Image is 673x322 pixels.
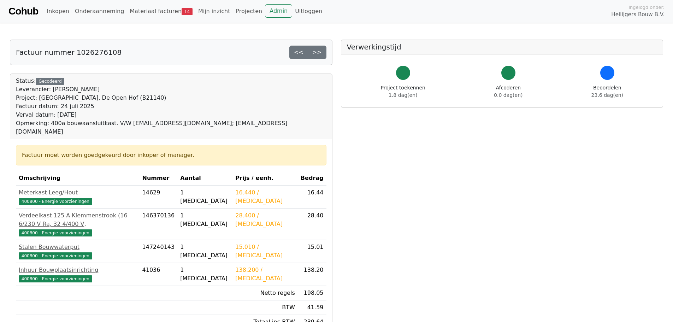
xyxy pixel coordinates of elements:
div: 138.200 / [MEDICAL_DATA] [235,266,295,283]
span: 23.6 dag(en) [591,92,623,98]
td: 198.05 [298,286,326,300]
td: BTW [232,300,297,315]
a: Admin [265,4,292,18]
a: Materiaal facturen14 [127,4,195,18]
td: 41036 [140,263,178,286]
a: Inhuur Bouwplaatsinrichting400800 - Energie voorzieningen [19,266,137,283]
a: Uitloggen [292,4,325,18]
span: 14 [182,8,193,15]
a: >> [308,46,326,59]
th: Aantal [177,171,232,186]
div: Leverancier: [PERSON_NAME] [16,85,326,94]
td: 41.59 [298,300,326,315]
span: Heilijgers Bouw B.V. [611,11,665,19]
div: Verval datum: [DATE] [16,111,326,119]
div: Project: [GEOGRAPHIC_DATA], De Open Hof (B21140) [16,94,326,102]
h5: Verwerkingstijd [347,43,657,51]
th: Bedrag [298,171,326,186]
a: << [289,46,308,59]
div: Beoordelen [591,84,623,99]
td: 138.20 [298,263,326,286]
a: Inkopen [44,4,72,18]
td: 28.40 [298,209,326,240]
div: 16.440 / [MEDICAL_DATA] [235,188,295,205]
a: Verdeelkast 125 A Klemmenstrook (16 6/230 V Ra, 32 4/400 V,400800 - Energie voorzieningen [19,211,137,237]
h5: Factuur nummer 1026276108 [16,48,122,57]
td: 147240143 [140,240,178,263]
div: Factuur moet worden goedgekeurd door inkoper of manager. [22,151,320,159]
div: 1 [MEDICAL_DATA] [180,188,230,205]
th: Nummer [140,171,178,186]
div: 1 [MEDICAL_DATA] [180,211,230,228]
a: Mijn inzicht [195,4,233,18]
div: 1 [MEDICAL_DATA] [180,266,230,283]
a: Stalen Bouwwaterput400800 - Energie voorzieningen [19,243,137,260]
span: 400800 - Energie voorzieningen [19,252,92,259]
div: Afcoderen [494,84,523,99]
div: 15.010 / [MEDICAL_DATA] [235,243,295,260]
span: 400800 - Energie voorzieningen [19,198,92,205]
div: Status: [16,77,326,136]
th: Prijs / eenh. [232,171,297,186]
a: Cohub [8,3,38,20]
div: Factuur datum: 24 juli 2025 [16,102,326,111]
div: Inhuur Bouwplaatsinrichting [19,266,137,274]
div: Stalen Bouwwaterput [19,243,137,251]
th: Omschrijving [16,171,140,186]
a: Meterkast Leeg/Hout400800 - Energie voorzieningen [19,188,137,205]
div: Meterkast Leeg/Hout [19,188,137,197]
td: 146370136 [140,209,178,240]
div: Opmerking: 400a bouwaansluitkast. V/W [EMAIL_ADDRESS][DOMAIN_NAME]; [EMAIL_ADDRESS][DOMAIN_NAME] [16,119,326,136]
td: 14629 [140,186,178,209]
span: Ingelogd onder: [628,4,665,11]
div: Verdeelkast 125 A Klemmenstrook (16 6/230 V Ra, 32 4/400 V, [19,211,137,228]
td: 16.44 [298,186,326,209]
div: Project toekennen [381,84,425,99]
td: Netto regels [232,286,297,300]
a: Onderaanneming [72,4,127,18]
span: 400800 - Energie voorzieningen [19,275,92,282]
span: 0.0 dag(en) [494,92,523,98]
div: 28.400 / [MEDICAL_DATA] [235,211,295,228]
span: 400800 - Energie voorzieningen [19,229,92,236]
td: 15.01 [298,240,326,263]
span: 1.8 dag(en) [389,92,417,98]
div: 1 [MEDICAL_DATA] [180,243,230,260]
div: Gecodeerd [36,78,64,85]
a: Projecten [233,4,265,18]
